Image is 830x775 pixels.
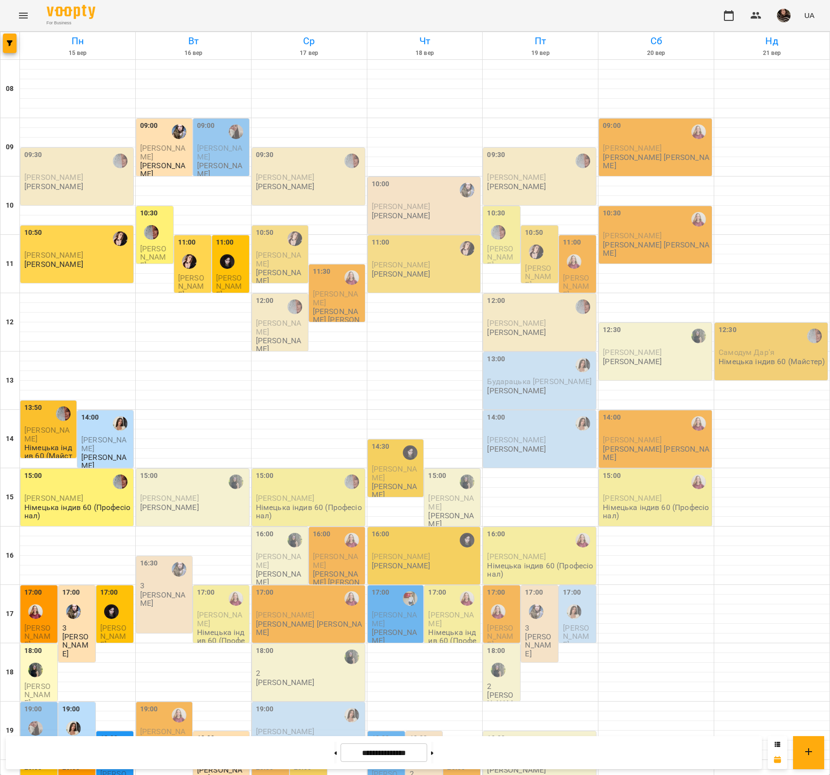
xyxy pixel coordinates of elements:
[21,34,134,49] h6: Пн
[460,183,474,197] div: Голуб Наталія Олександрівна
[140,143,185,161] span: [PERSON_NAME]
[144,225,159,240] img: Гута Оксана Анатоліївна
[372,237,390,248] label: 11:00
[428,610,473,628] span: [PERSON_NAME]
[28,663,43,677] img: Поліщук Анастасія Сергіївна
[172,708,186,722] img: Мокієвець Альона Вікторівна
[487,445,546,453] p: [PERSON_NAME]
[460,533,474,547] div: Луцюк Александра Андріївна
[140,727,185,744] span: [PERSON_NAME]
[253,49,365,58] h6: 17 вер
[288,533,302,547] div: Поліщук Анастасія Сергіївна
[487,377,592,386] span: Бударацька [PERSON_NAME]
[140,244,166,270] span: [PERSON_NAME]
[460,475,474,489] div: Поліщук Анастасія Сергіївна
[804,10,814,20] span: UA
[460,241,474,256] img: Дубович Ярослава Вікторівна
[137,34,250,49] h6: Вт
[491,225,505,240] img: Гута Оксана Анатоліївна
[6,550,14,561] h6: 16
[220,254,235,269] div: Луцюк Александра Андріївна
[140,581,190,590] p: 3
[256,620,363,637] p: [PERSON_NAME] [PERSON_NAME]
[24,443,74,469] p: Німецька індив 60 (Майстер)
[140,208,158,219] label: 10:30
[216,273,242,299] span: [PERSON_NAME]
[529,604,543,619] img: Голуб Наталія Олександрівна
[256,150,274,160] label: 09:30
[288,299,302,314] img: Гута Оксана Анатоліївна
[691,124,706,139] img: Мокієвець Альона Вікторівна
[253,34,365,49] h6: Ср
[47,5,95,19] img: Voopty Logo
[460,591,474,606] img: Мокієвець Альона Вікторівна
[603,231,662,240] span: [PERSON_NAME]
[529,245,543,259] img: Дубович Ярослава Вікторівна
[24,471,42,481] label: 15:00
[197,610,242,628] span: [PERSON_NAME]
[104,604,119,619] img: Луцюк Александра Андріївна
[256,529,274,540] label: 16:00
[140,471,158,481] label: 15:00
[178,237,196,248] label: 11:00
[256,250,301,268] span: [PERSON_NAME]
[24,623,51,650] span: [PERSON_NAME]
[313,307,363,333] p: [PERSON_NAME] [PERSON_NAME]
[563,587,581,598] label: 17:00
[372,482,422,499] p: [PERSON_NAME]
[256,268,306,285] p: [PERSON_NAME]
[66,721,81,736] div: Пустовіт Анастасія Володимирівна
[81,412,99,423] label: 14:00
[24,493,83,503] span: [PERSON_NAME]
[229,591,243,606] div: Мокієвець Альона Вікторівна
[28,721,43,736] img: Маринич Марія В'ячеславівна
[62,633,93,658] p: [PERSON_NAME]
[567,254,581,269] div: Мокієвець Альона Вікторівна
[172,124,186,139] div: Голуб Наталія Олександрівна
[487,318,546,328] span: [PERSON_NAME]
[229,124,243,139] img: Маринич Марія В'ячеславівна
[372,441,390,452] label: 14:30
[140,704,158,715] label: 19:00
[576,358,590,372] img: Пустовіт Анастасія Володимирівна
[12,4,35,27] button: Menu
[807,329,822,343] img: Гута Оксана Анатоліївна
[603,121,621,131] label: 09:00
[344,154,359,168] img: Гута Оксана Анатоліївна
[256,471,274,481] label: 15:00
[6,492,14,503] h6: 15
[344,475,359,489] div: Гута Оксана Анатоліївна
[603,412,621,423] label: 14:00
[24,682,51,708] span: [PERSON_NAME]
[567,604,581,619] div: Пустовіт Анастасія Володимирівна
[256,646,274,656] label: 18:00
[525,633,556,658] p: [PERSON_NAME]
[113,416,127,431] div: Пустовіт Анастасія Володимирівна
[100,623,126,650] span: [PERSON_NAME]
[24,403,42,413] label: 13:50
[6,84,14,94] h6: 08
[56,406,71,421] img: Гута Оксана Анатоліївна
[113,231,127,246] img: Дубович Ярослава Вікторівна
[491,604,505,619] img: Мокієвець Альона Вікторівна
[313,570,363,595] p: [PERSON_NAME] [PERSON_NAME]
[256,173,315,182] span: [PERSON_NAME]
[140,503,199,511] p: [PERSON_NAME]
[491,663,505,677] div: Поліщук Анастасія Сергіївна
[182,254,197,269] div: Дубович Ярослава Вікторівна
[603,208,621,219] label: 10:30
[344,650,359,664] img: Поліщук Анастасія Сергіївна
[487,435,546,444] span: [PERSON_NAME]
[603,143,662,153] span: [PERSON_NAME]
[216,237,234,248] label: 11:00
